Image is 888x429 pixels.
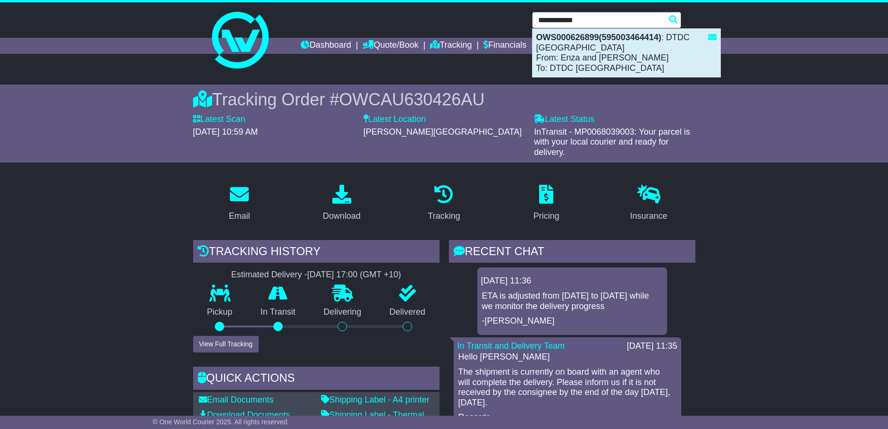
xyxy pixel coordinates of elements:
div: Tracking [428,210,460,223]
a: Download [317,181,367,226]
p: Delivered [375,307,440,317]
a: Quote/Book [363,38,418,54]
div: Quick Actions [193,367,440,392]
div: Tracking history [193,240,440,266]
div: [DATE] 11:36 [481,276,663,286]
span: © One World Courier 2025. All rights reserved. [153,418,289,426]
div: Estimated Delivery - [193,270,440,280]
a: Download Documents [199,410,290,420]
p: Regards [458,412,677,423]
a: Dashboard [301,38,351,54]
label: Latest Scan [193,114,245,125]
span: [DATE] 10:59 AM [193,127,258,137]
p: In Transit [246,307,310,317]
label: Latest Location [364,114,426,125]
div: Download [323,210,361,223]
div: RECENT CHAT [449,240,695,266]
a: Tracking [422,181,466,226]
strong: OWS000626899(595003464414) [536,33,661,42]
p: Delivering [310,307,376,317]
span: [PERSON_NAME][GEOGRAPHIC_DATA] [364,127,522,137]
a: Insurance [624,181,674,226]
div: Tracking Order # [193,89,695,110]
div: : DTDC [GEOGRAPHIC_DATA] From: Enza and [PERSON_NAME] To: DTDC [GEOGRAPHIC_DATA] [533,29,720,77]
p: ETA is adjusted from [DATE] to [DATE] while we monitor the delivery progress [482,291,662,311]
div: Insurance [630,210,668,223]
a: Email [222,181,256,226]
button: View Full Tracking [193,336,259,352]
a: Tracking [430,38,472,54]
label: Latest Status [534,114,594,125]
p: Pickup [193,307,247,317]
a: Pricing [527,181,566,226]
div: [DATE] 11:35 [627,341,677,352]
span: OWCAU630426AU [339,90,484,109]
p: The shipment is currently on board with an agent who will complete the delivery. Please inform us... [458,367,677,408]
div: [DATE] 17:00 (GMT +10) [307,270,401,280]
p: Hello [PERSON_NAME] [458,352,677,362]
p: -[PERSON_NAME] [482,316,662,326]
div: Pricing [533,210,559,223]
div: Email [228,210,250,223]
span: InTransit - MP0068039003: Your parcel is with your local courier and ready for delivery. [534,127,690,157]
a: Shipping Label - A4 printer [321,395,430,404]
a: In Transit and Delivery Team [457,341,565,351]
a: Financials [483,38,526,54]
a: Email Documents [199,395,274,404]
